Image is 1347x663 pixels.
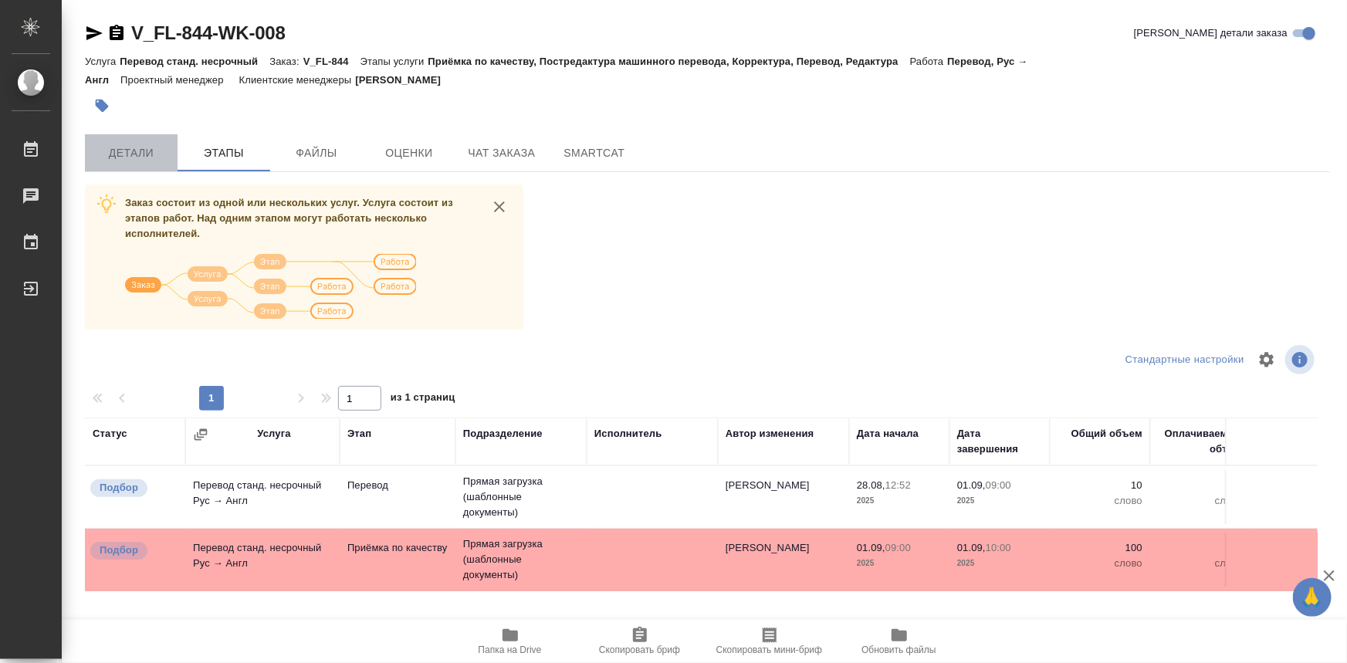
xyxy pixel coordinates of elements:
span: Детали [94,144,168,163]
button: Скопировать ссылку [107,24,126,42]
span: Файлы [279,144,354,163]
p: 2025 [857,556,942,571]
p: слово [1058,493,1142,509]
p: Заказ: [269,56,303,67]
td: Прямая загрузка (шаблонные документы) [455,529,587,590]
td: Прямая загрузка (шаблонные документы) [455,466,587,528]
span: Чат заказа [465,144,539,163]
p: 01.09, [957,479,986,491]
div: Исполнитель [594,426,662,441]
span: Оценки [372,144,446,163]
span: Заказ состоит из одной или нескольких услуг. Услуга состоит из этапов работ. Над одним этапом мог... [125,197,453,239]
div: Автор изменения [726,426,814,441]
span: 🙏 [1299,581,1325,614]
span: Посмотреть информацию [1285,345,1318,374]
p: Приёмка по качеству [347,540,448,556]
p: 09:00 [986,479,1011,491]
span: из 1 страниц [391,388,455,411]
p: слово [1158,556,1243,571]
div: Этап [347,426,371,441]
p: Перевод станд. несрочный [120,56,269,67]
div: Услуга [257,426,290,441]
div: Дата завершения [957,426,1042,457]
p: 12:52 [885,479,911,491]
button: Сгруппировать [193,427,208,442]
div: Оплачиваемый объем [1158,426,1243,457]
td: [PERSON_NAME] [718,533,849,587]
button: Скопировать ссылку для ЯМессенджера [85,24,103,42]
p: 100 [1058,540,1142,556]
td: Перевод станд. несрочный Рус → Англ [185,533,340,587]
p: Перевод [347,478,448,493]
p: Этапы услуги [360,56,428,67]
div: Подразделение [463,426,543,441]
p: 09:00 [885,542,911,553]
p: [PERSON_NAME] [355,74,452,86]
p: Подбор [100,480,138,496]
p: слово [1058,556,1142,571]
p: слово [1158,493,1243,509]
button: 🙏 [1293,578,1332,617]
button: Добавить тэг [85,89,119,123]
p: 01.09, [957,542,986,553]
p: 10 [1058,478,1142,493]
span: SmartCat [557,144,631,163]
button: Скопировать мини-бриф [705,620,834,663]
p: 2025 [957,556,1042,571]
div: Дата начала [857,426,919,441]
button: Обновить файлы [834,620,964,663]
p: Приёмка по качеству, Постредактура машинного перевода, Корректура, Перевод, Редактура [428,56,909,67]
p: 10 [1158,478,1243,493]
p: Подбор [100,543,138,558]
p: 28.08, [857,479,885,491]
p: Клиентские менеджеры [239,74,356,86]
button: close [488,195,511,218]
span: Скопировать мини-бриф [716,644,822,655]
p: Проектный менеджер [120,74,227,86]
span: Скопировать бриф [599,644,680,655]
td: Перевод станд. несрочный Рус → Англ [185,470,340,524]
span: Настроить таблицу [1248,341,1285,378]
p: 2025 [857,493,942,509]
div: split button [1122,348,1248,372]
span: [PERSON_NAME] детали заказа [1134,25,1288,41]
div: Общий объем [1071,426,1142,441]
p: V_FL-844 [303,56,360,67]
p: 2025 [957,493,1042,509]
p: 100 [1158,540,1243,556]
td: [PERSON_NAME] [718,470,849,524]
a: V_FL-844-WK-008 [131,22,286,43]
p: Работа [910,56,948,67]
span: Этапы [187,144,261,163]
p: Услуга [85,56,120,67]
button: Скопировать бриф [575,620,705,663]
div: Статус [93,426,127,441]
span: Обновить файлы [861,644,936,655]
button: Папка на Drive [445,620,575,663]
p: 01.09, [857,542,885,553]
span: Папка на Drive [479,644,542,655]
p: 10:00 [986,542,1011,553]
